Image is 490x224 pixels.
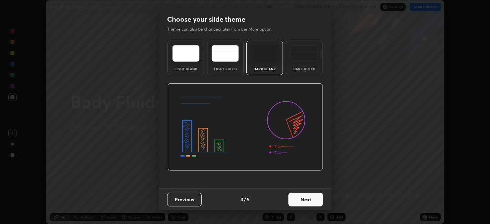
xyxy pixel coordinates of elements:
img: lightTheme.e5ed3b09.svg [172,45,200,62]
img: darkRuledTheme.de295e13.svg [290,45,318,62]
div: Light Blank [172,67,200,71]
p: Theme can also be changed later from the More option [167,26,279,32]
img: darkTheme.f0cc69e5.svg [251,45,278,62]
div: Dark Ruled [290,67,318,71]
h4: / [244,196,246,203]
h4: 5 [247,196,249,203]
img: lightRuledTheme.5fabf969.svg [212,45,239,62]
img: darkThemeBanner.d06ce4a2.svg [167,83,323,171]
div: Light Ruled [212,67,239,71]
h2: Choose your slide theme [167,15,245,24]
button: Next [288,193,323,206]
div: Dark Blank [251,67,278,71]
h4: 3 [241,196,243,203]
button: Previous [167,193,202,206]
